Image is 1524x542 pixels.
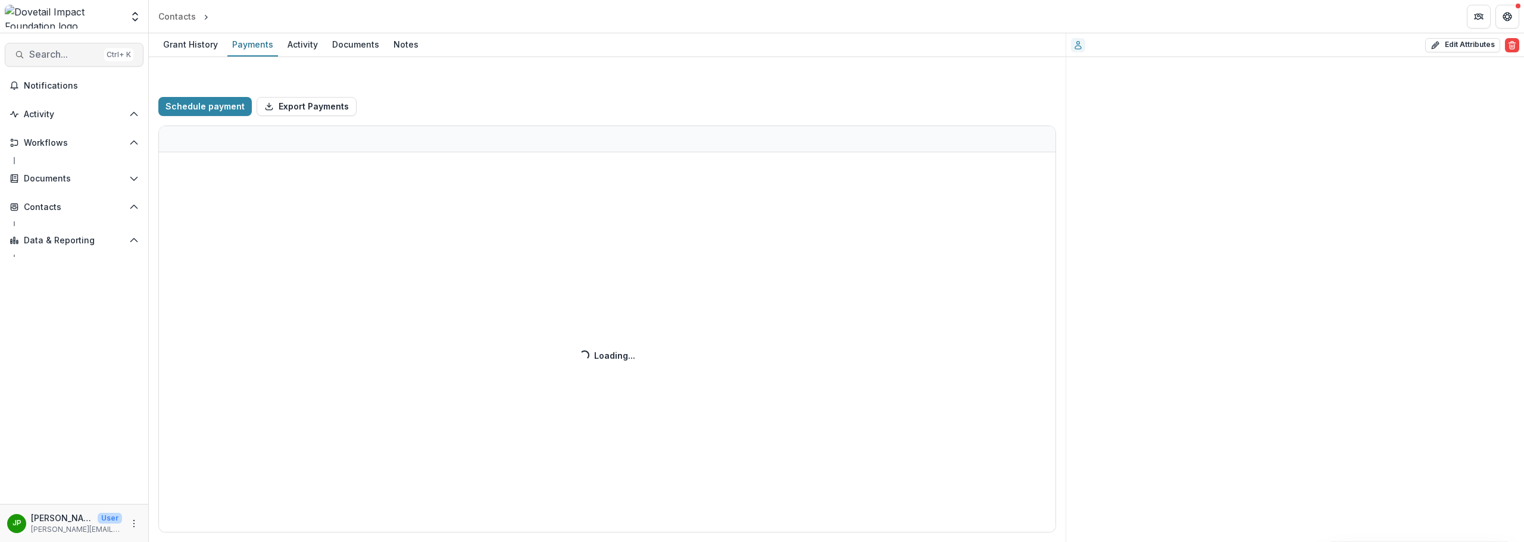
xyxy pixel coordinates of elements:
[31,512,93,524] p: [PERSON_NAME]
[104,48,133,61] div: Ctrl + K
[13,519,21,527] div: Jason Pittman
[283,33,323,57] a: Activity
[5,76,143,95] button: Notifications
[5,198,143,217] button: Open Contacts
[24,138,124,148] span: Workflows
[158,36,223,53] div: Grant History
[5,43,143,67] button: Search...
[29,49,99,60] span: Search...
[327,36,384,53] div: Documents
[154,8,262,25] nav: breadcrumb
[389,36,423,53] div: Notes
[24,109,124,120] span: Activity
[158,33,223,57] a: Grant History
[1467,5,1491,29] button: Partners
[5,5,122,29] img: Dovetail Impact Foundation logo
[127,5,143,29] button: Open entity switcher
[5,231,143,250] button: Open Data & Reporting
[5,169,143,188] button: Open Documents
[227,36,278,53] div: Payments
[24,81,139,91] span: Notifications
[24,174,124,184] span: Documents
[1495,5,1519,29] button: Get Help
[98,513,122,524] p: User
[5,105,143,124] button: Open Activity
[158,10,196,23] div: Contacts
[227,33,278,57] a: Payments
[327,33,384,57] a: Documents
[127,516,141,531] button: More
[24,202,124,212] span: Contacts
[24,236,124,246] span: Data & Reporting
[283,36,323,53] div: Activity
[389,33,423,57] a: Notes
[1505,38,1519,52] button: Delete
[1425,38,1500,52] button: Edit Attributes
[154,8,201,25] a: Contacts
[31,524,122,535] p: [PERSON_NAME][EMAIL_ADDRESS][DOMAIN_NAME]
[5,133,143,152] button: Open Workflows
